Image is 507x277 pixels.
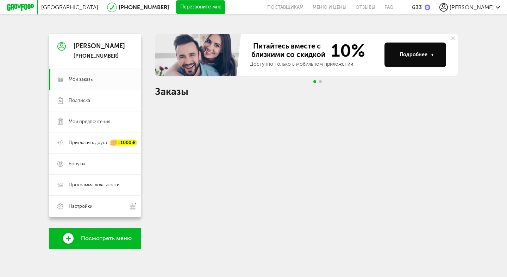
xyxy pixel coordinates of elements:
a: Мои предпочтения [49,111,141,132]
h1: Заказы [155,87,458,96]
a: Пригласить друга +1000 ₽ [49,132,141,153]
span: 10% [327,42,365,59]
a: Настройки [49,195,141,217]
div: +1000 ₽ [111,140,137,146]
span: Мои заказы [69,76,94,83]
span: Go to slide 2 [319,80,322,83]
button: Подробнее [384,43,446,67]
span: Посмотреть меню [81,235,132,241]
button: Перезвоните мне [176,0,225,14]
a: Посмотреть меню [49,228,141,249]
a: Мои заказы [49,69,141,90]
a: Подписка [49,90,141,111]
div: [PERSON_NAME] [74,43,125,50]
span: Программа лояльности [69,182,120,188]
a: Бонусы [49,153,141,174]
span: Бонусы [69,161,85,167]
span: Пригласить друга [69,140,107,146]
span: [GEOGRAPHIC_DATA] [41,4,98,11]
img: bonus_b.cdccf46.png [425,5,430,10]
div: Подробнее [400,51,434,58]
a: [PHONE_NUMBER] [119,4,169,11]
span: Мои предпочтения [69,118,110,125]
span: Настройки [69,203,93,210]
img: family-banner.579af9d.jpg [155,34,243,76]
span: Подписка [69,97,90,104]
div: 633 [412,4,422,11]
span: Go to slide 1 [313,80,316,83]
div: [PHONE_NUMBER] [74,53,125,59]
span: [PERSON_NAME] [450,4,494,11]
span: Питайтесь вместе с близкими со скидкой [250,42,327,59]
a: Программа лояльности [49,174,141,195]
div: Доступно только в мобильном приложении [250,61,379,68]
